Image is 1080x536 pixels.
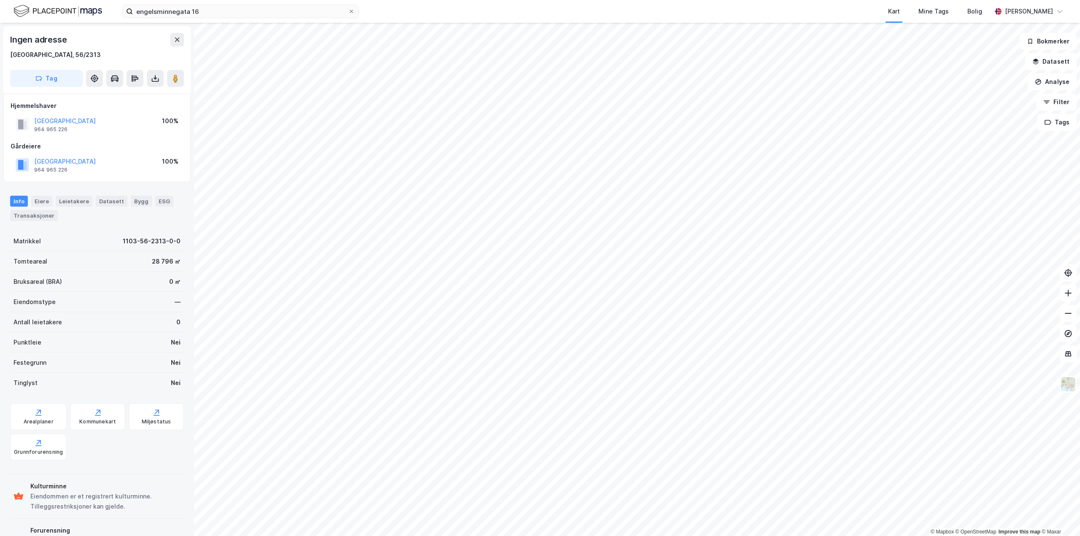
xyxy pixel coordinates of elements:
div: Mine Tags [918,6,949,16]
div: Nei [171,358,181,368]
div: Kart [888,6,900,16]
div: Tinglyst [13,378,38,388]
div: Transaksjoner [10,210,58,221]
div: Hjemmelshaver [11,101,184,111]
div: ESG [155,196,173,207]
iframe: Chat Widget [1038,496,1080,536]
div: Gårdeiere [11,141,184,151]
a: OpenStreetMap [956,529,996,535]
div: 1103-56-2313-0-0 [123,236,181,246]
div: 28 796 ㎡ [152,256,181,267]
div: Tomteareal [13,256,47,267]
a: Improve this map [999,529,1040,535]
div: 0 ㎡ [169,277,181,287]
div: Punktleie [13,337,41,347]
input: Søk på adresse, matrikkel, gårdeiere, leietakere eller personer [133,5,348,18]
div: 964 965 226 [34,126,67,133]
div: Kulturminne [30,481,181,491]
div: [PERSON_NAME] [1005,6,1053,16]
div: Leietakere [56,196,92,207]
div: Festegrunn [13,358,46,368]
div: 0 [176,317,181,327]
img: logo.f888ab2527a4732fd821a326f86c7f29.svg [13,4,102,19]
div: Nei [171,337,181,347]
button: Filter [1036,94,1077,110]
div: 964 965 226 [34,167,67,173]
div: Matrikkel [13,236,41,246]
button: Tag [10,70,83,87]
div: Info [10,196,28,207]
div: Bolig [967,6,982,16]
div: Grunnforurensning [14,449,63,455]
div: 100% [162,156,178,167]
button: Datasett [1025,53,1077,70]
button: Tags [1037,114,1077,131]
div: Antall leietakere [13,317,62,327]
div: Arealplaner [24,418,54,425]
div: Kommunekart [79,418,116,425]
div: Eiendommen er et registrert kulturminne. Tilleggsrestriksjoner kan gjelde. [30,491,181,512]
img: Z [1060,376,1076,392]
div: — [175,297,181,307]
a: Mapbox [931,529,954,535]
div: Eiere [31,196,52,207]
div: Bruksareal (BRA) [13,277,62,287]
div: 100% [162,116,178,126]
div: Forurensning [30,525,181,536]
div: Miljøstatus [142,418,171,425]
div: [GEOGRAPHIC_DATA], 56/2313 [10,50,101,60]
div: Datasett [96,196,127,207]
div: Nei [171,378,181,388]
div: Ingen adresse [10,33,68,46]
button: Bokmerker [1020,33,1077,50]
button: Analyse [1028,73,1077,90]
div: Bygg [131,196,152,207]
div: Eiendomstype [13,297,56,307]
